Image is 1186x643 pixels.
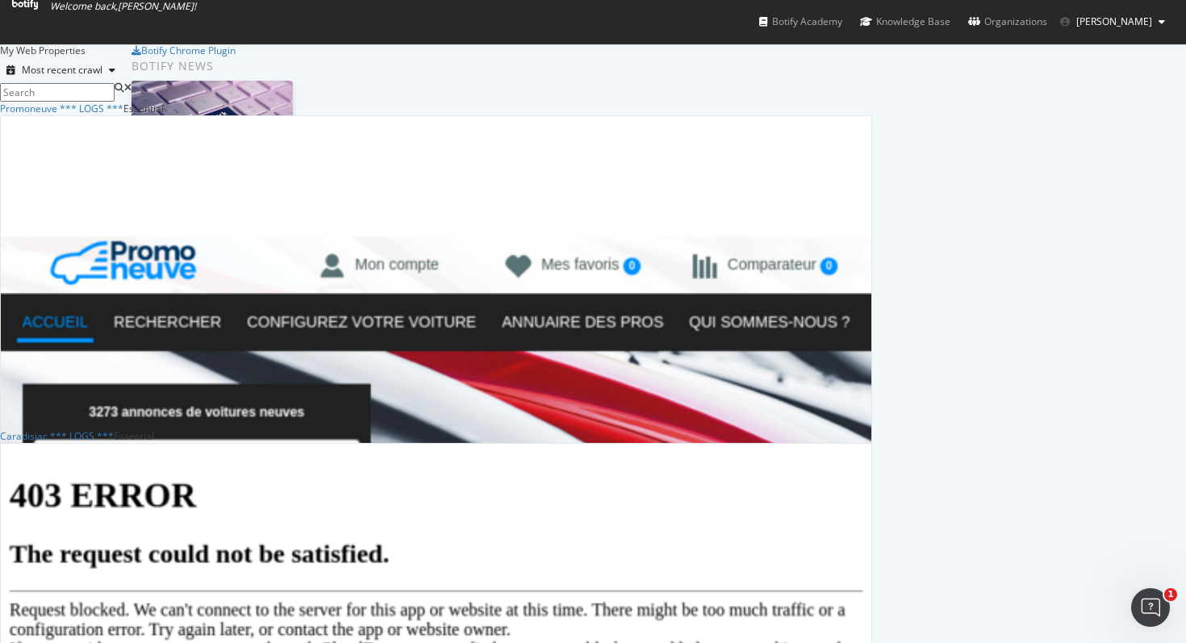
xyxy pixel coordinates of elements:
div: Essential [114,429,154,443]
img: Prepare for Black Friday 2025 by Prioritizing AI Search Visibility [132,81,293,165]
span: 1 [1164,588,1177,601]
div: Botify Academy [759,14,842,30]
div: Knowledge Base [860,14,950,30]
a: Botify Chrome Plugin [132,44,236,57]
div: Botify Chrome Plugin [141,44,236,57]
span: NASSAR Léa [1076,15,1152,28]
iframe: Intercom live chat [1131,588,1170,627]
button: [PERSON_NAME] [1047,9,1178,35]
div: Botify news [132,57,473,75]
div: Organizations [968,14,1047,30]
div: Most recent crawl [22,65,102,75]
div: Essential [123,102,164,115]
